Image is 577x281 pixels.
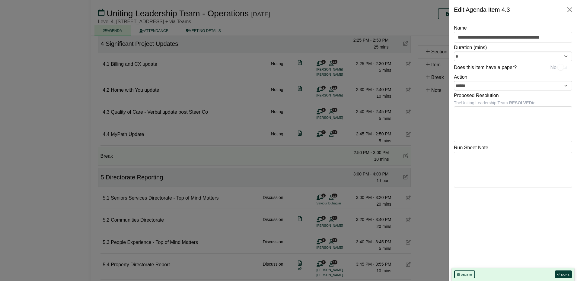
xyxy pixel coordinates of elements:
button: Done [555,270,572,278]
label: Name [454,24,467,32]
span: No [550,64,556,71]
button: Delete [454,270,475,278]
label: Proposed Resolution [454,92,499,99]
button: Close [565,5,575,14]
div: The Uniting Leadership Team to: [454,99,572,106]
label: Duration (mins) [454,44,487,52]
label: Run Sheet Note [454,144,488,152]
div: Edit Agenda Item 4.3 [454,5,510,14]
b: RESOLVED [509,100,532,105]
label: Action [454,73,467,81]
label: Does this item have a paper? [454,64,517,71]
